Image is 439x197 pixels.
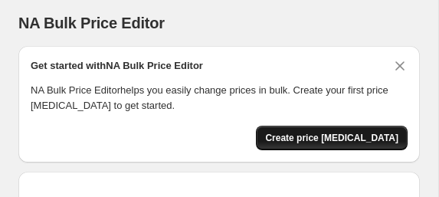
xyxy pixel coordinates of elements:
h2: Get started with NA Bulk Price Editor [31,58,203,74]
p: NA Bulk Price Editor helps you easily change prices in bulk. Create your first price [MEDICAL_DAT... [31,83,408,113]
span: NA Bulk Price Editor [18,15,165,31]
span: Create price [MEDICAL_DATA] [265,132,398,144]
button: Create price change job [256,126,408,150]
button: Dismiss card [392,58,408,74]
